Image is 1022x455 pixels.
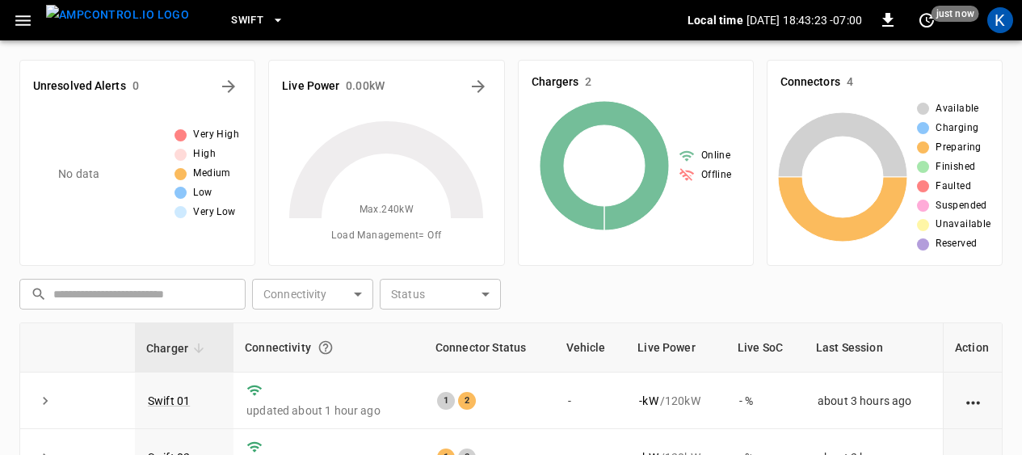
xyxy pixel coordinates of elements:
[216,74,242,99] button: All Alerts
[346,78,385,95] h6: 0.00 kW
[932,6,979,22] span: just now
[193,185,212,201] span: Low
[805,323,943,373] th: Last Session
[58,166,99,183] p: No data
[780,74,840,91] h6: Connectors
[331,228,441,244] span: Load Management = Off
[46,5,189,25] img: ampcontrol.io logo
[246,402,411,419] p: updated about 1 hour ago
[914,7,940,33] button: set refresh interval
[193,127,239,143] span: Very High
[847,74,853,91] h6: 4
[555,373,627,429] td: -
[424,323,555,373] th: Connector Status
[987,7,1013,33] div: profile-icon
[33,78,126,95] h6: Unresolved Alerts
[639,393,658,409] p: - kW
[33,389,57,413] button: expand row
[360,202,414,218] span: Max. 240 kW
[311,333,340,362] button: Connection between the charger and our software.
[701,148,730,164] span: Online
[193,146,216,162] span: High
[936,140,982,156] span: Preparing
[437,392,455,410] div: 1
[936,120,978,137] span: Charging
[225,5,291,36] button: Swift
[747,12,862,28] p: [DATE] 18:43:23 -07:00
[805,373,943,429] td: about 3 hours ago
[936,159,975,175] span: Finished
[132,78,139,95] h6: 0
[148,394,190,407] a: Swift 01
[193,204,235,221] span: Very Low
[555,323,627,373] th: Vehicle
[936,179,971,195] span: Faulted
[726,373,805,429] td: - %
[146,339,209,358] span: Charger
[193,166,230,182] span: Medium
[726,323,805,373] th: Live SoC
[936,236,977,252] span: Reserved
[963,393,983,409] div: action cell options
[585,74,591,91] h6: 2
[701,167,732,183] span: Offline
[936,217,990,233] span: Unavailable
[943,323,1002,373] th: Action
[532,74,579,91] h6: Chargers
[465,74,491,99] button: Energy Overview
[688,12,743,28] p: Local time
[458,392,476,410] div: 2
[245,333,413,362] div: Connectivity
[639,393,713,409] div: / 120 kW
[231,11,263,30] span: Swift
[626,323,726,373] th: Live Power
[936,101,979,117] span: Available
[936,198,987,214] span: Suspended
[282,78,339,95] h6: Live Power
